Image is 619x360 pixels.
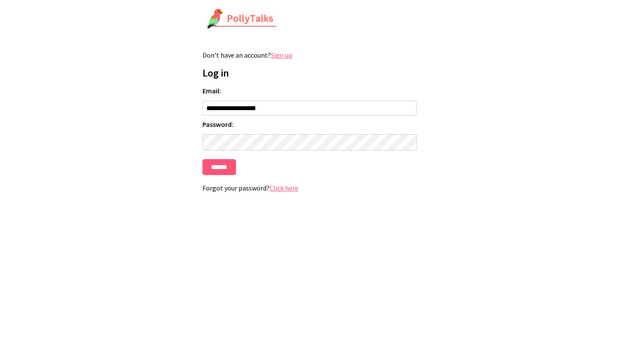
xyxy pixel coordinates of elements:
[202,66,417,80] h1: Log in
[270,184,298,192] a: Click here
[202,86,417,95] label: Email:
[271,51,292,59] a: Sign up
[202,51,417,59] p: Don't have an account?
[202,120,417,129] label: Password:
[206,9,277,30] img: PollyTalks Logo
[202,184,417,192] p: Forgot your password?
